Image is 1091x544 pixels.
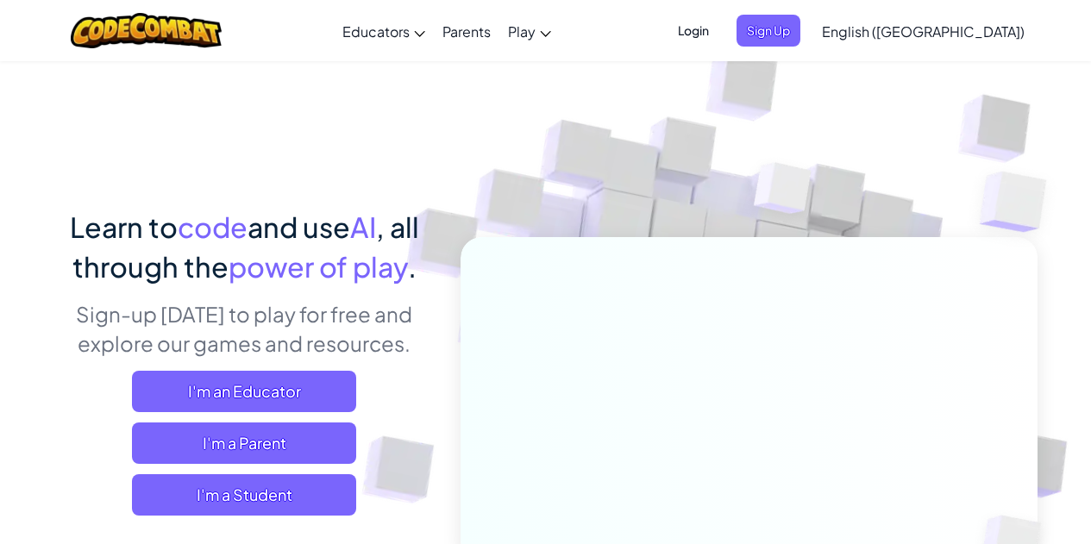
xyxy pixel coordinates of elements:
[350,209,376,244] span: AI
[668,15,719,47] button: Login
[342,22,410,41] span: Educators
[132,474,356,516] button: I'm a Student
[499,8,560,54] a: Play
[54,299,435,358] p: Sign-up [DATE] to play for free and explore our games and resources.
[70,209,178,244] span: Learn to
[132,422,356,464] a: I'm a Parent
[721,128,845,257] img: Overlap cubes
[248,209,350,244] span: and use
[737,15,800,47] button: Sign Up
[71,13,222,48] img: CodeCombat logo
[434,8,499,54] a: Parents
[813,8,1033,54] a: English ([GEOGRAPHIC_DATA])
[408,249,417,284] span: .
[508,22,536,41] span: Play
[334,8,434,54] a: Educators
[178,209,248,244] span: code
[229,249,408,284] span: power of play
[132,371,356,412] a: I'm an Educator
[822,22,1025,41] span: English ([GEOGRAPHIC_DATA])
